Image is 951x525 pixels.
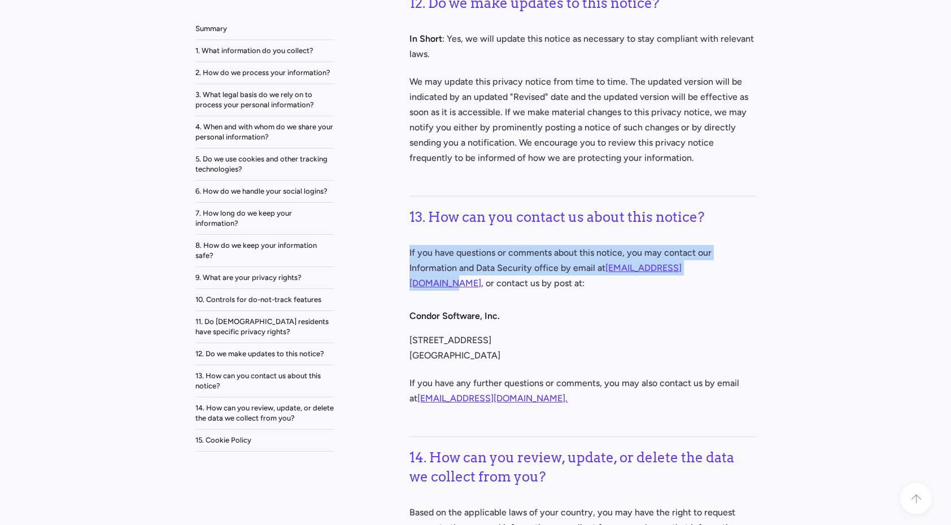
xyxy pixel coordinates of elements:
h3: 14. How can you review, update, or delete the data we collect from you? [409,436,756,491]
div: 10. Controls for do-not-track features [195,295,321,305]
div: 7. How long do we keep your information? [195,208,334,229]
div: 12. Do we make updates to this notice? [195,349,324,359]
p: We may update this privacy notice from time to time. The updated version will be indicated by an ... [409,74,756,165]
div: 1. What information do you collect? [195,46,313,56]
div: 9. What are your privacy rights? [195,273,302,283]
strong: Condor Software, Inc. [409,310,500,321]
a: 6. How do we handle your social logins? [195,181,334,203]
strong: In Short [409,33,442,44]
a: 1. What information do you collect? [195,40,334,62]
a: 10. Controls for do-not-track features [195,289,334,311]
div:  [910,495,922,503]
a: 11. Do [DEMOGRAPHIC_DATA] residents have specific privacy rights? [195,311,334,343]
div: 3. What legal basis do we rely on to process your personal information? [195,90,334,110]
a: 7. How long do we keep your information? [195,203,334,235]
p: If you have questions or comments about this notice, you may contact our Information and Data Sec... [409,245,756,291]
a: 3. What legal basis do we rely on to process your personal information? [195,84,334,116]
a: 15. Cookie Policy [195,430,334,452]
p: [STREET_ADDRESS] [GEOGRAPHIC_DATA] [409,333,756,363]
div: 2. How do we process your information? [195,68,330,78]
div: 11. Do [DEMOGRAPHIC_DATA] residents have specific privacy rights? [195,317,334,337]
p: : Yes, we will update this notice as necessary to stay compliant with relevant laws. [409,31,756,62]
div: 8. How do we keep your information safe? [195,240,334,261]
a: 4. When and with whom do we share your personal information? [195,116,334,148]
div: 5. Do we use cookies and other tracking technologies? [195,154,334,174]
a: 9. What are your privacy rights? [195,267,334,289]
a: 13. How can you contact us about this notice? [195,365,334,397]
div: Summary [195,24,227,34]
div: 4. When and with whom do we share your personal information? [195,122,334,142]
div: 15. Cookie Policy [195,435,251,445]
a: 14. How can you review, update, or delete the data we collect from you? [195,397,334,430]
div: 6. How do we handle your social logins? [195,186,328,196]
div: 14. How can you review, update, or delete the data we collect from you? [195,403,334,423]
a: 12. Do we make updates to this notice? [195,343,334,365]
a:  [900,483,932,514]
p: If you have any further questions or comments, you may also contact us by email at [409,375,756,406]
h3: 13. How can you contact us about this notice? [409,196,756,231]
a: 8. How do we keep your information safe? [195,235,334,267]
div: 13. How can you contact us about this notice? [195,371,334,391]
a: Summary [195,18,334,40]
a: [EMAIL_ADDRESS][DOMAIN_NAME]. [417,393,568,404]
a: 2. How do we process your information? [195,62,334,84]
a: 5. Do we use cookies and other tracking technologies? [195,148,334,181]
